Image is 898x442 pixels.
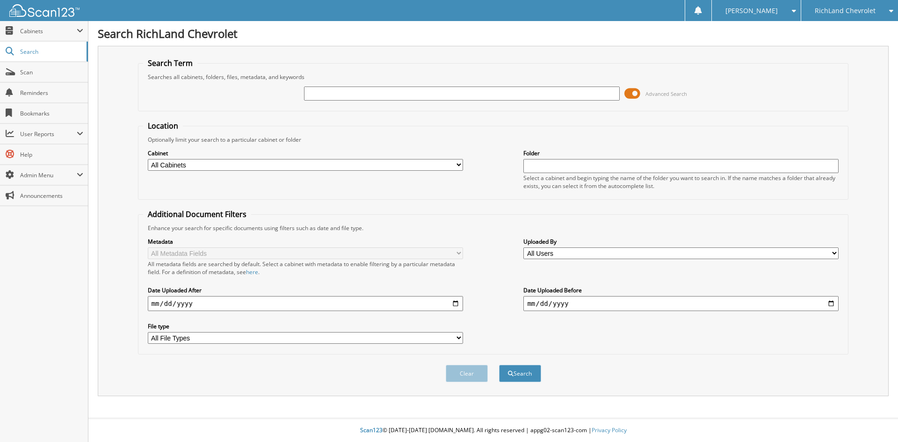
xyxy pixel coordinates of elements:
legend: Search Term [143,58,197,68]
img: scan123-logo-white.svg [9,4,80,17]
span: User Reports [20,130,77,138]
span: Reminders [20,89,83,97]
div: Optionally limit your search to a particular cabinet or folder [143,136,844,144]
label: Cabinet [148,149,463,157]
span: Cabinets [20,27,77,35]
span: Advanced Search [645,90,687,97]
div: Enhance your search for specific documents using filters such as date and file type. [143,224,844,232]
span: Bookmarks [20,109,83,117]
span: Scan123 [360,426,383,434]
span: Announcements [20,192,83,200]
a: Privacy Policy [592,426,627,434]
a: here [246,268,258,276]
div: All metadata fields are searched by default. Select a cabinet with metadata to enable filtering b... [148,260,463,276]
label: Metadata [148,238,463,246]
span: RichLand Chevrolet [815,8,876,14]
h1: Search RichLand Chevrolet [98,26,889,41]
iframe: Chat Widget [851,397,898,442]
span: Search [20,48,82,56]
span: Help [20,151,83,159]
div: Searches all cabinets, folders, files, metadata, and keywords [143,73,844,81]
input: start [148,296,463,311]
button: Search [499,365,541,382]
input: end [523,296,839,311]
span: Scan [20,68,83,76]
span: [PERSON_NAME] [725,8,778,14]
label: Uploaded By [523,238,839,246]
label: File type [148,322,463,330]
legend: Location [143,121,183,131]
div: © [DATE]-[DATE] [DOMAIN_NAME]. All rights reserved | appg02-scan123-com | [88,419,898,442]
button: Clear [446,365,488,382]
div: Select a cabinet and begin typing the name of the folder you want to search in. If the name match... [523,174,839,190]
label: Date Uploaded Before [523,286,839,294]
span: Admin Menu [20,171,77,179]
legend: Additional Document Filters [143,209,251,219]
label: Folder [523,149,839,157]
label: Date Uploaded After [148,286,463,294]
